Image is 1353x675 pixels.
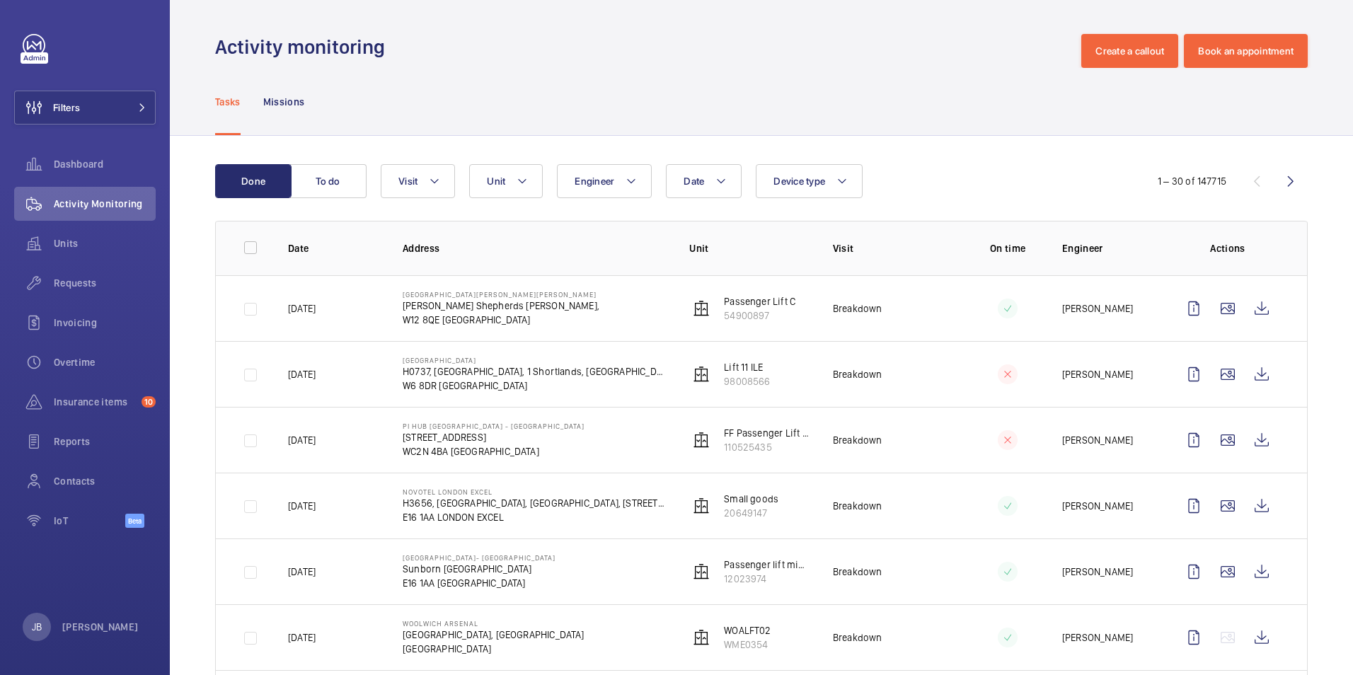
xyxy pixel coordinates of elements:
img: elevator.svg [693,563,710,580]
button: Unit [469,164,543,198]
p: Breakdown [833,301,882,316]
p: Engineer [1062,241,1154,255]
p: [PERSON_NAME] [1062,630,1133,645]
img: elevator.svg [693,432,710,449]
p: [PERSON_NAME] Shepherds [PERSON_NAME], [403,299,599,313]
p: FF Passenger Lift Right Hand [724,426,810,440]
span: 10 [142,396,156,408]
span: Engineer [575,175,614,187]
span: Reports [54,434,156,449]
p: Tasks [215,95,241,109]
p: 12023974 [724,572,810,586]
span: Units [54,236,156,250]
div: 1 – 30 of 147715 [1158,174,1226,188]
p: Lift 11 ILE [724,360,770,374]
span: IoT [54,514,125,528]
p: H0737, [GEOGRAPHIC_DATA], 1 Shortlands, [GEOGRAPHIC_DATA] [403,364,667,379]
p: WOALFT02 [724,623,771,637]
p: Actions [1177,241,1279,255]
p: Sunborn [GEOGRAPHIC_DATA] [403,562,555,576]
button: Visit [381,164,455,198]
p: [DATE] [288,565,316,579]
p: [DATE] [288,301,316,316]
p: [PERSON_NAME] [1062,301,1133,316]
p: 20649147 [724,506,778,520]
p: [GEOGRAPHIC_DATA], [GEOGRAPHIC_DATA] [403,628,585,642]
p: E16 1AA [GEOGRAPHIC_DATA] [403,576,555,590]
span: Unit [487,175,505,187]
p: [PERSON_NAME] [1062,565,1133,579]
span: Date [684,175,704,187]
p: [GEOGRAPHIC_DATA][PERSON_NAME][PERSON_NAME] [403,290,599,299]
p: Breakdown [833,433,882,447]
p: [PERSON_NAME] [1062,499,1133,513]
p: 110525435 [724,440,810,454]
p: E16 1AA LONDON EXCEL [403,510,667,524]
p: Woolwich Arsenal [403,619,585,628]
span: Filters [53,100,80,115]
p: [DATE] [288,433,316,447]
p: WC2N 4BA [GEOGRAPHIC_DATA] [403,444,585,458]
p: [DATE] [288,499,316,513]
span: Visit [398,175,418,187]
p: On time [976,241,1040,255]
span: Requests [54,276,156,290]
p: [STREET_ADDRESS] [403,430,585,444]
p: Visit [833,241,954,255]
p: Small goods [724,492,778,506]
p: [GEOGRAPHIC_DATA]- [GEOGRAPHIC_DATA] [403,553,555,562]
span: Invoicing [54,316,156,330]
p: Breakdown [833,367,882,381]
p: Passenger lift middle [724,558,810,572]
p: Unit [689,241,810,255]
img: elevator.svg [693,629,710,646]
p: JB [32,620,42,634]
p: W12 8QE [GEOGRAPHIC_DATA] [403,313,599,327]
img: elevator.svg [693,497,710,514]
p: Missions [263,95,305,109]
p: Breakdown [833,630,882,645]
p: [PERSON_NAME] [62,620,139,634]
button: Date [666,164,742,198]
p: H3656, [GEOGRAPHIC_DATA], [GEOGRAPHIC_DATA], [STREET_ADDRESS] [403,496,667,510]
p: 54900897 [724,308,795,323]
p: Passenger Lift C [724,294,795,308]
span: Activity Monitoring [54,197,156,211]
h1: Activity monitoring [215,34,393,60]
button: To do [290,164,367,198]
p: Breakdown [833,499,882,513]
p: [PERSON_NAME] [1062,367,1133,381]
p: WME0354 [724,637,771,652]
span: Dashboard [54,157,156,171]
img: elevator.svg [693,366,710,383]
p: Date [288,241,380,255]
p: W6 8DR [GEOGRAPHIC_DATA] [403,379,667,393]
button: Device type [756,164,863,198]
span: Device type [773,175,825,187]
p: 98008566 [724,374,770,388]
button: Create a callout [1081,34,1178,68]
p: PI Hub [GEOGRAPHIC_DATA] - [GEOGRAPHIC_DATA] [403,422,585,430]
span: Beta [125,514,144,528]
p: [PERSON_NAME] [1062,433,1133,447]
span: Overtime [54,355,156,369]
span: Contacts [54,474,156,488]
p: [GEOGRAPHIC_DATA] [403,356,667,364]
button: Filters [14,91,156,125]
img: elevator.svg [693,300,710,317]
p: [GEOGRAPHIC_DATA] [403,642,585,656]
button: Book an appointment [1184,34,1308,68]
button: Engineer [557,164,652,198]
span: Insurance items [54,395,136,409]
p: [DATE] [288,630,316,645]
p: Breakdown [833,565,882,579]
p: NOVOTEL LONDON EXCEL [403,487,667,496]
p: [DATE] [288,367,316,381]
button: Done [215,164,292,198]
p: Address [403,241,667,255]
